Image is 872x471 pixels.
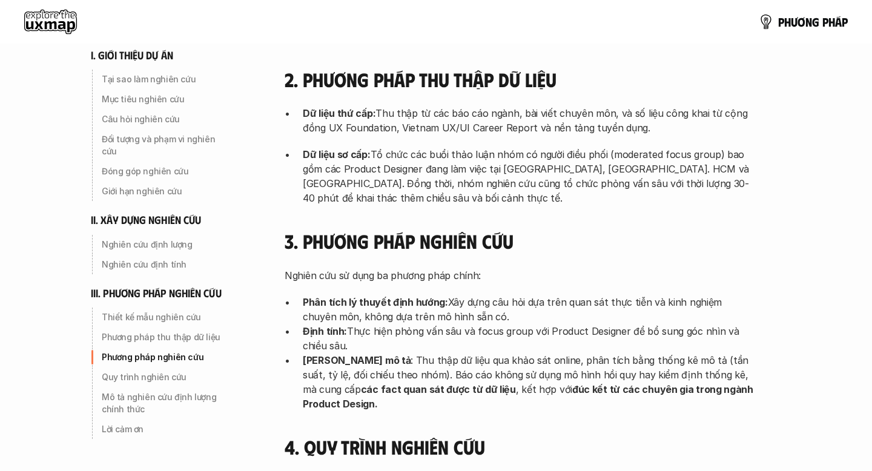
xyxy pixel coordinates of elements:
h6: ii. xây dựng nghiên cứu [91,213,201,227]
p: Câu hỏi nghiên cứu [102,113,231,125]
p: Giới hạn nghiên cứu [102,185,231,197]
p: Thu thập từ các báo cáo ngành, bài viết chuyên môn, và số liệu công khai từ cộng đồng UX Foundati... [303,106,757,135]
a: Phương pháp thu thập dữ liệu [91,328,236,347]
a: Câu hỏi nghiên cứu [91,110,236,129]
a: Thiết kế mẫu nghiên cứu [91,308,236,327]
h4: 3. Phương pháp nghiên cứu [285,229,757,252]
p: Nghiên cứu định lượng [102,239,231,251]
a: Giới hạn nghiên cứu [91,182,236,201]
p: Xây dựng câu hỏi dựa trên quan sát thực tiễn và kinh nghiệm chuyên môn, không dựa trên mô hình sẵ... [303,295,757,324]
a: Phương pháp nghiên cứu [91,347,236,367]
p: Nghiên cứu định tính [102,259,231,271]
strong: các fact quan sát được từ dữ liệu [361,383,516,395]
p: Nghiên cứu sử dụng ba phương pháp chính: [285,268,757,283]
strong: Định tính: [303,325,347,337]
h4: 2. Phương pháp thu thập dữ liệu [285,68,757,91]
p: Mô tả nghiên cứu định lượng chính thức [102,391,231,415]
h4: 4. Quy trình nghiên cứu [285,435,757,458]
a: Nghiên cứu định tính [91,255,236,274]
a: Quy trình nghiên cứu [91,367,236,387]
span: g [812,15,819,28]
span: á [835,15,842,28]
p: Thiết kế mẫu nghiên cứu [102,311,231,323]
span: n [805,15,812,28]
span: p [778,15,784,28]
a: Tại sao làm nghiên cứu [91,70,236,89]
p: Tại sao làm nghiên cứu [102,73,231,85]
a: Mô tả nghiên cứu định lượng chính thức [91,387,236,419]
h6: iii. phương pháp nghiên cứu [91,286,222,300]
a: phươngpháp [759,10,848,34]
span: p [842,15,848,28]
a: Mục tiêu nghiên cứu [91,90,236,109]
strong: Dữ liệu thứ cấp: [303,107,375,119]
a: Đóng góp nghiên cứu [91,162,236,181]
p: Quy trình nghiên cứu [102,371,231,383]
strong: Phân tích lý thuyết định hướng: [303,296,448,308]
span: ư [791,15,798,28]
strong: Dữ liệu sơ cấp: [303,148,371,160]
span: h [828,15,835,28]
span: h [784,15,791,28]
a: Nghiên cứu định lượng [91,235,236,254]
p: : Thu thập dữ liệu qua khảo sát online, phân tích bằng thống kê mô tả (tần suất, tỷ lệ, đối chiếu... [303,353,757,411]
p: Đóng góp nghiên cứu [102,165,231,177]
p: Mục tiêu nghiên cứu [102,93,231,105]
p: Đối tượng và phạm vi nghiên cứu [102,133,231,157]
span: ơ [798,15,805,28]
a: Đối tượng và phạm vi nghiên cứu [91,130,236,161]
h6: i. giới thiệu dự án [91,48,173,62]
p: Phương pháp nghiên cứu [102,351,231,363]
p: Tổ chức các buổi thảo luận nhóm có người điều phối (moderated focus group) bao gồm các Product De... [303,147,757,205]
strong: [PERSON_NAME] mô tả [303,354,411,366]
strong: đúc kết từ các chuyên gia trong ngành Product Design. [303,383,756,410]
span: p [822,15,828,28]
p: Phương pháp thu thập dữ liệu [102,331,231,343]
p: Thực hiện phỏng vấn sâu và focus group với Product Designer để bổ sung góc nhìn và chiều sâu. [303,324,757,353]
a: Lời cảm ơn [91,420,236,439]
p: Lời cảm ơn [102,423,231,435]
